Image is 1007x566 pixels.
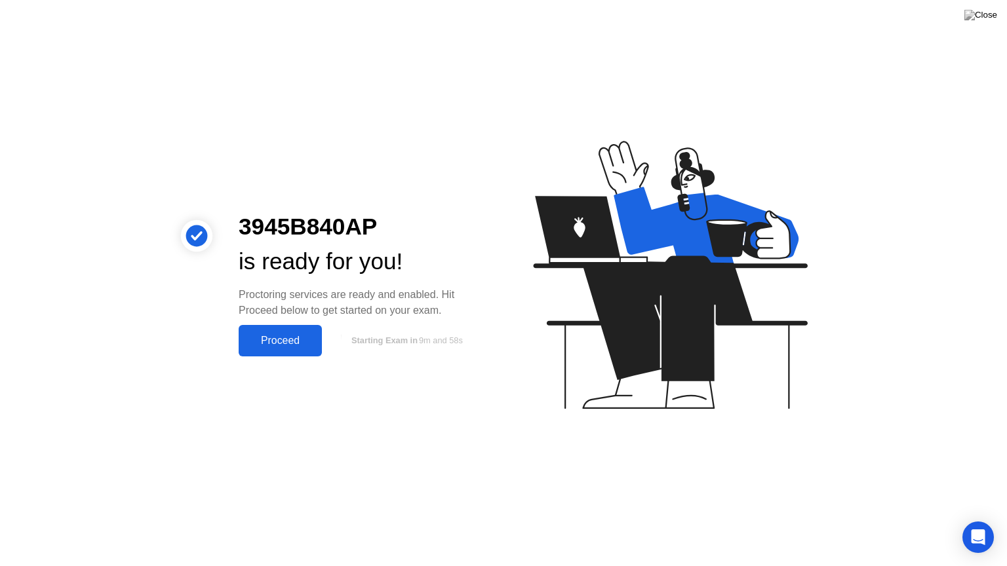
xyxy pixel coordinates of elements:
[419,335,463,345] span: 9m and 58s
[239,325,322,356] button: Proceed
[964,10,997,20] img: Close
[243,335,318,347] div: Proceed
[328,328,483,353] button: Starting Exam in9m and 58s
[239,244,483,279] div: is ready for you!
[962,521,994,553] div: Open Intercom Messenger
[239,210,483,244] div: 3945B840AP
[239,287,483,318] div: Proctoring services are ready and enabled. Hit Proceed below to get started on your exam.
